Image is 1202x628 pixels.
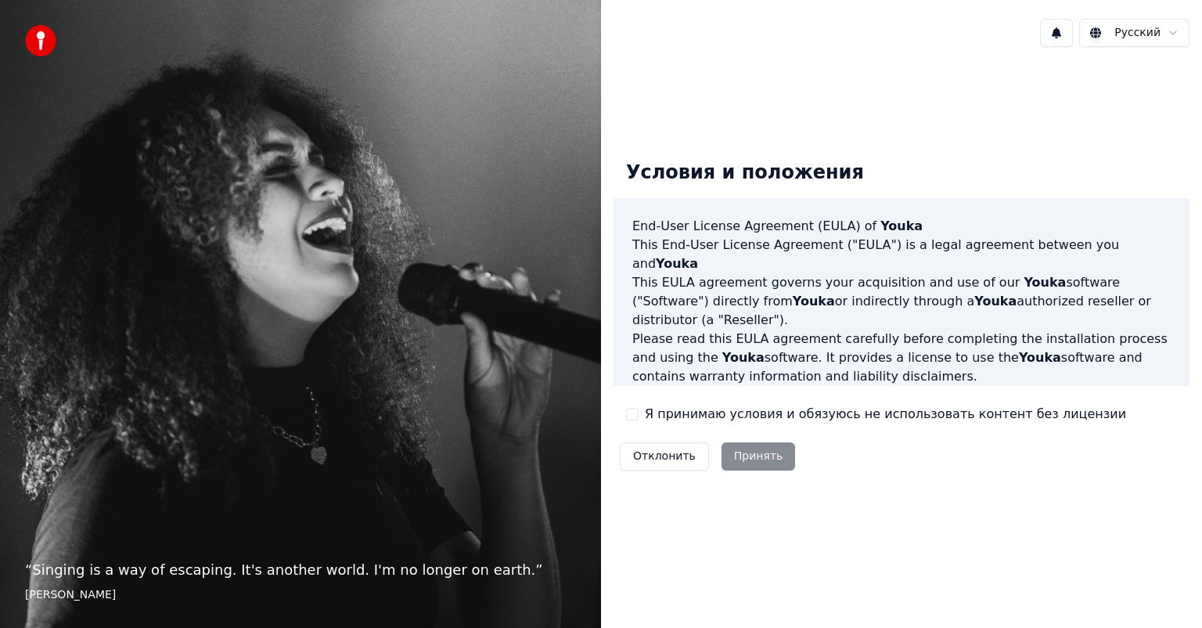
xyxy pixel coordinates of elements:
[1019,350,1061,365] span: Youka
[722,350,765,365] span: Youka
[974,294,1017,309] span: Youka
[632,236,1171,273] p: This End-User License Agreement ("EULA") is a legal agreement between you and
[620,442,709,471] button: Отклонить
[614,148,876,198] div: Условия и положения
[632,217,1171,236] h3: End-User License Agreement (EULA) of
[25,587,576,603] footer: [PERSON_NAME]
[25,559,576,581] p: “ Singing is a way of escaping. It's another world. I'm no longer on earth. ”
[1024,275,1066,290] span: Youka
[645,405,1126,424] label: Я принимаю условия и обязуюсь не использовать контент без лицензии
[632,273,1171,330] p: This EULA agreement governs your acquisition and use of our software ("Software") directly from o...
[880,218,923,233] span: Youka
[656,256,698,271] span: Youka
[25,25,56,56] img: youka
[632,386,1171,461] p: If you register for a free trial of the software, this EULA agreement will also govern that trial...
[793,294,835,309] span: Youka
[632,330,1171,386] p: Please read this EULA agreement carefully before completing the installation process and using th...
